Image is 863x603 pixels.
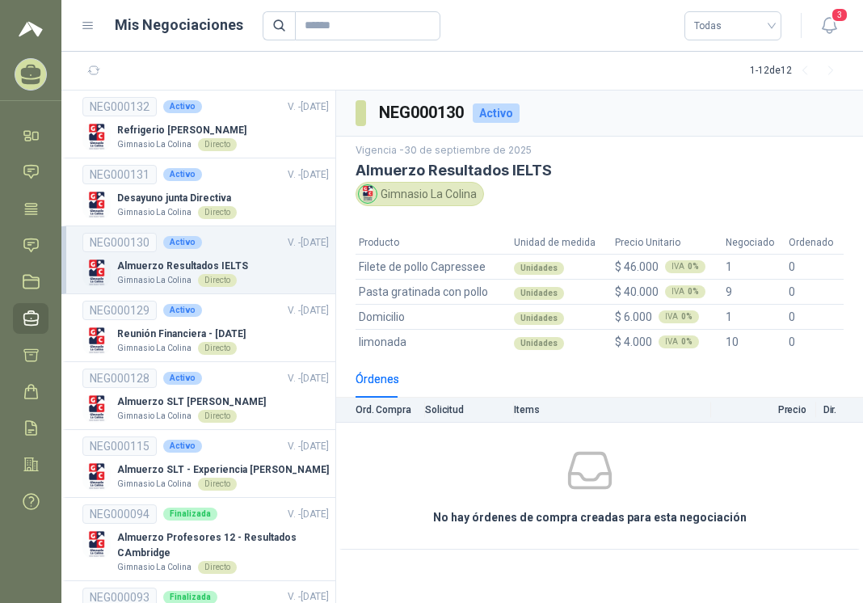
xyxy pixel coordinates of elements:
[288,373,329,384] span: V. - [DATE]
[115,14,243,36] h1: Mis Negociaciones
[82,462,111,491] img: Company Logo
[785,254,844,279] td: 0
[615,308,652,326] span: $ 6.000
[198,478,237,491] div: Directo
[82,394,111,423] img: Company Logo
[514,287,564,300] div: Unidades
[163,508,217,521] div: Finalizada
[288,237,329,248] span: V. - [DATE]
[688,263,699,271] b: 0 %
[722,329,785,354] td: 10
[117,191,237,206] p: Desayuno junta Directiva
[82,233,157,252] div: NEG000130
[82,436,157,456] div: NEG000115
[198,342,237,355] div: Directo
[615,258,659,276] span: $ 46.000
[722,304,785,329] td: 1
[785,232,844,254] th: Ordenado
[82,301,157,320] div: NEG000129
[615,333,652,351] span: $ 4.000
[711,398,816,423] th: Precio
[356,232,511,254] th: Producto
[356,143,844,158] p: Vigencia - 30 de septiembre de 2025
[288,305,329,316] span: V. - [DATE]
[288,441,329,452] span: V. - [DATE]
[688,288,699,296] b: 0 %
[665,260,705,273] div: IVA
[359,185,377,203] img: Company Logo
[359,258,486,276] span: Filete de pollo Capressee
[359,283,488,301] span: Pasta gratinada con pollo
[117,530,329,561] p: Almuerzo Profesores 12 - Resultados CAmbridge
[681,338,693,346] b: 0 %
[163,440,202,453] div: Activo
[785,304,844,329] td: 0
[117,394,266,410] p: Almuerzo SLT [PERSON_NAME]
[288,591,329,602] span: V. - [DATE]
[433,508,747,526] h3: No hay órdenes de compra creadas para esta negociación
[815,11,844,40] button: 3
[511,232,612,254] th: Unidad de medida
[612,232,722,254] th: Precio Unitario
[82,191,111,219] img: Company Logo
[379,100,466,125] h3: NEG000130
[82,369,329,423] a: NEG000128ActivoV. -[DATE] Company LogoAlmuerzo SLT [PERSON_NAME]Gimnasio La ColinaDirecto
[356,182,484,206] div: Gimnasio La Colina
[514,262,564,275] div: Unidades
[117,342,192,355] p: Gimnasio La Colina
[117,327,246,342] p: Reunión Financiera - [DATE]
[359,308,405,326] span: Domicilio
[722,254,785,279] td: 1
[816,398,863,423] th: Dir.
[82,165,329,219] a: NEG000131ActivoV. -[DATE] Company LogoDesayuno junta DirectivaGimnasio La ColinaDirecto
[82,259,111,287] img: Company Logo
[117,561,192,574] p: Gimnasio La Colina
[117,478,192,491] p: Gimnasio La Colina
[694,14,772,38] span: Todas
[163,372,202,385] div: Activo
[831,7,848,23] span: 3
[198,206,237,219] div: Directo
[82,436,329,491] a: NEG000115ActivoV. -[DATE] Company LogoAlmuerzo SLT - Experiencia [PERSON_NAME]Gimnasio La ColinaD...
[82,301,329,355] a: NEG000129ActivoV. -[DATE] Company LogoReunión Financiera - [DATE]Gimnasio La ColinaDirecto
[359,333,406,351] span: limonada
[82,97,329,151] a: NEG000132ActivoV. -[DATE] Company LogoRefrigerio [PERSON_NAME]Gimnasio La ColinaDirecto
[473,103,520,123] div: Activo
[288,101,329,112] span: V. - [DATE]
[722,232,785,254] th: Negociado
[163,100,202,113] div: Activo
[425,398,514,423] th: Solicitud
[117,138,192,151] p: Gimnasio La Colina
[82,369,157,388] div: NEG000128
[665,285,705,298] div: IVA
[514,398,711,423] th: Items
[750,58,844,84] div: 1 - 12 de 12
[514,337,564,350] div: Unidades
[615,283,659,301] span: $ 40.000
[82,165,157,184] div: NEG000131
[82,233,329,287] a: NEG000130ActivoV. -[DATE] Company LogoAlmuerzo Resultados IELTSGimnasio La ColinaDirecto
[117,123,246,138] p: Refrigerio [PERSON_NAME]
[82,327,111,355] img: Company Logo
[117,259,248,274] p: Almuerzo Resultados IELTS
[785,279,844,304] td: 0
[288,169,329,180] span: V. - [DATE]
[356,370,399,388] div: Órdenes
[722,279,785,304] td: 9
[163,168,202,181] div: Activo
[288,508,329,520] span: V. - [DATE]
[659,310,699,323] div: IVA
[117,206,192,219] p: Gimnasio La Colina
[785,329,844,354] td: 0
[82,504,157,524] div: NEG000094
[163,304,202,317] div: Activo
[19,19,43,39] img: Logo peakr
[681,313,693,321] b: 0 %
[117,410,192,423] p: Gimnasio La Colina
[659,335,699,348] div: IVA
[82,530,111,559] img: Company Logo
[198,274,237,287] div: Directo
[117,462,329,478] p: Almuerzo SLT - Experiencia [PERSON_NAME]
[198,410,237,423] div: Directo
[82,504,329,574] a: NEG000094FinalizadaV. -[DATE] Company LogoAlmuerzo Profesores 12 - Resultados CAmbridgeGimnasio L...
